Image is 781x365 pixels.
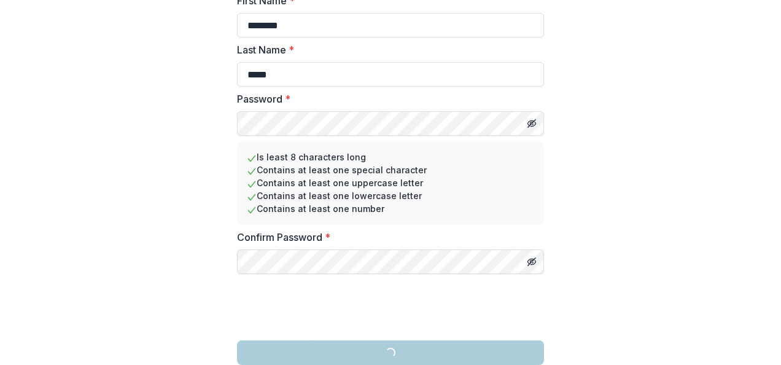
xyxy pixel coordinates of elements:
[247,202,534,215] li: Contains at least one number
[237,42,537,57] label: Last Name
[522,252,542,272] button: Toggle password visibility
[247,151,534,163] li: Is least 8 characters long
[247,189,534,202] li: Contains at least one lowercase letter
[247,163,534,176] li: Contains at least one special character
[237,230,537,245] label: Confirm Password
[522,114,542,133] button: Toggle password visibility
[247,176,534,189] li: Contains at least one uppercase letter
[237,92,537,106] label: Password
